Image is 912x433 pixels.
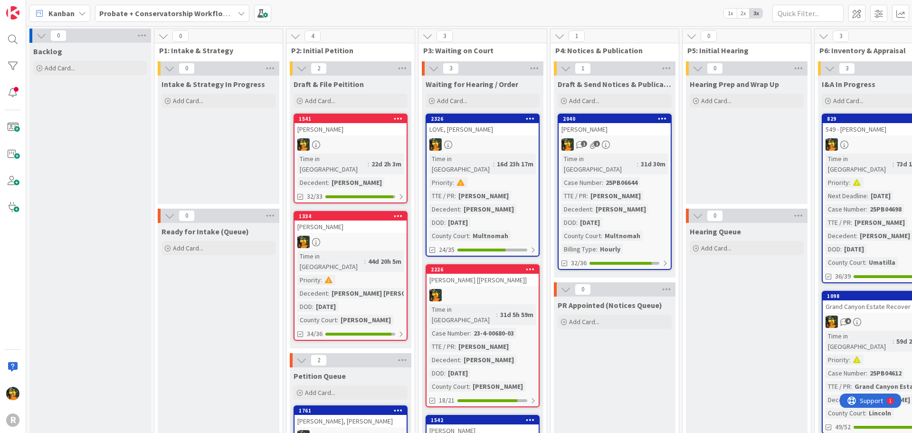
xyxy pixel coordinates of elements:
div: [DATE] [578,217,602,228]
div: [PERSON_NAME] [PERSON_NAME] [329,288,436,298]
span: 0 [179,63,195,74]
div: 1761 [299,407,407,414]
span: 4 [304,30,321,42]
span: 3 [437,30,453,42]
span: : [587,191,588,201]
span: Add Card... [173,96,203,105]
span: : [460,204,461,214]
div: Next Deadline [826,191,867,201]
span: : [893,336,894,346]
div: 44d 20h 5m [366,256,404,267]
div: Priority [429,177,453,188]
img: MR [826,316,838,328]
span: : [849,355,850,365]
div: Priority [826,355,849,365]
img: Visit kanbanzone.com [6,6,19,19]
span: 49/52 [835,422,851,432]
span: : [328,177,329,188]
span: Draft & Send Notices & Publication [558,79,672,89]
span: : [596,244,598,254]
span: : [602,177,603,188]
div: 22d 2h 3m [369,159,404,169]
span: 2 [311,355,327,366]
span: 0 [50,30,66,41]
span: Support [20,1,43,13]
div: Decedent [297,177,328,188]
div: Hourly [598,244,623,254]
span: Hearing Prep and Wrap Up [690,79,779,89]
div: Multnomah [470,231,511,241]
div: [DATE] [842,244,866,254]
div: LOVE, [PERSON_NAME] [427,123,539,135]
div: 1542 [431,417,539,423]
a: 1334[PERSON_NAME]MRTime in [GEOGRAPHIC_DATA]:44d 20h 5mPriority:Decedent:[PERSON_NAME] [PERSON_NA... [294,211,408,341]
div: Case Number [429,328,470,338]
span: 1x [724,9,737,18]
div: County Court [826,257,865,268]
div: 2040 [563,115,671,122]
span: : [321,275,322,285]
span: : [865,408,866,418]
span: 32/36 [571,258,587,268]
div: MR [294,138,407,151]
div: [PERSON_NAME] [338,315,393,325]
div: Decedent [561,204,592,214]
b: Probate + Conservatorship Workflow (FL2) [99,9,247,18]
div: 1761 [294,406,407,415]
span: : [849,177,850,188]
span: : [865,257,866,268]
div: TTE / PR [826,381,851,392]
span: Add Card... [305,388,335,397]
div: DOD [561,217,576,228]
div: Time in [GEOGRAPHIC_DATA] [297,251,364,272]
div: [PERSON_NAME] [329,177,384,188]
input: Quick Filter... [772,5,844,22]
span: : [637,159,638,169]
span: 2x [737,9,750,18]
div: 25PB04698 [867,204,904,214]
span: Add Card... [437,96,467,105]
span: P2: Initial Petition [291,46,403,55]
span: : [453,177,454,188]
span: : [364,256,366,267]
div: Time in [GEOGRAPHIC_DATA] [826,331,893,352]
div: Decedent [826,231,856,241]
div: Decedent [826,395,856,405]
span: : [496,309,498,320]
span: 0 [575,284,591,295]
span: Add Card... [45,64,75,72]
span: 0 [707,63,723,74]
span: P5: Initial Hearing [687,46,799,55]
div: 1541[PERSON_NAME] [294,115,407,135]
div: [PERSON_NAME] [294,123,407,135]
span: 36/39 [835,271,851,281]
span: 3 [839,63,855,74]
span: : [312,301,313,312]
span: : [866,204,867,214]
div: [DATE] [446,368,470,378]
span: Add Card... [833,96,864,105]
span: Ready for Intake (Queue) [161,227,249,236]
div: [PERSON_NAME] [461,355,516,365]
span: P4: Notices & Publication [555,46,667,55]
div: 2226 [431,266,539,273]
div: [PERSON_NAME] [559,123,671,135]
div: [PERSON_NAME] [456,191,511,201]
div: County Court [429,381,469,392]
div: Decedent [297,288,328,298]
div: Decedent [429,204,460,214]
span: Add Card... [701,96,731,105]
span: 0 [172,30,189,42]
span: 18/21 [439,395,455,405]
span: 1 [575,63,591,74]
div: R [6,414,19,427]
div: 2040 [559,115,671,123]
div: TTE / PR [429,341,455,352]
span: PR Appointed (Notices Queue) [558,300,662,310]
div: Time in [GEOGRAPHIC_DATA] [826,154,893,174]
div: MR [294,236,407,248]
span: : [368,159,369,169]
div: County Court [826,408,865,418]
span: Add Card... [569,318,599,326]
span: 32/33 [307,192,323,202]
